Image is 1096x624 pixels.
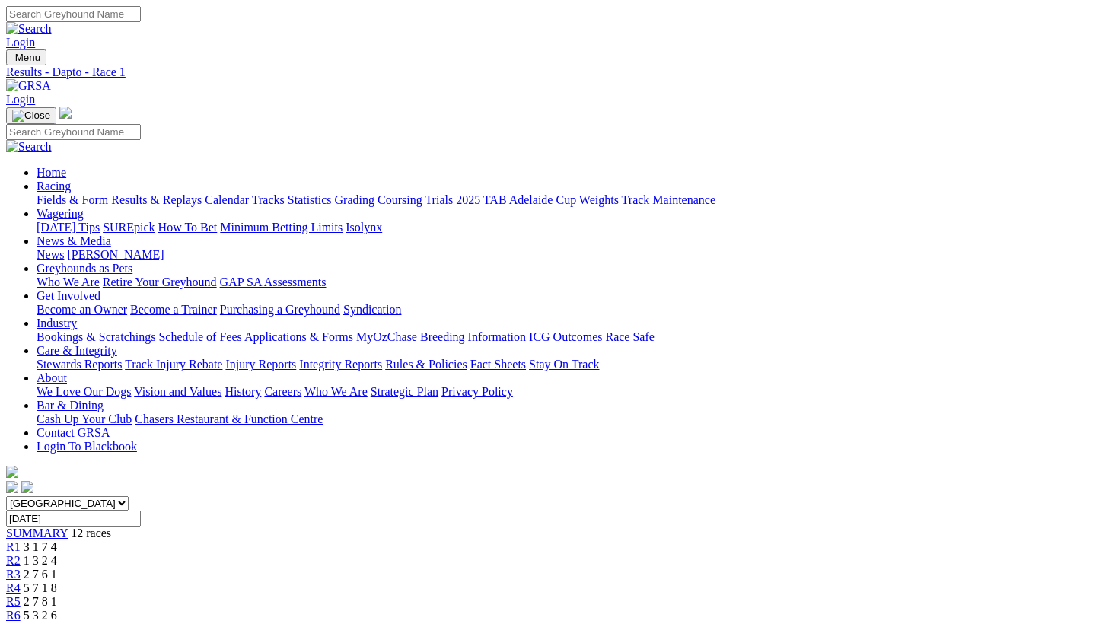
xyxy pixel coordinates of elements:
a: Fact Sheets [470,358,526,371]
span: 3 1 7 4 [24,540,57,553]
a: Careers [264,385,301,398]
a: Login [6,93,35,106]
a: [DATE] Tips [37,221,100,234]
a: Rules & Policies [385,358,467,371]
a: Racing [37,180,71,193]
img: Search [6,22,52,36]
input: Select date [6,511,141,527]
a: Weights [579,193,619,206]
a: R2 [6,554,21,567]
span: 2 7 6 1 [24,568,57,581]
a: Tracks [252,193,285,206]
img: twitter.svg [21,481,33,493]
img: logo-grsa-white.png [6,466,18,478]
a: Wagering [37,207,84,220]
a: Get Involved [37,289,100,302]
a: Login To Blackbook [37,440,137,453]
a: Coursing [378,193,422,206]
a: GAP SA Assessments [220,275,327,288]
span: Menu [15,52,40,63]
a: Become a Trainer [130,303,217,316]
div: Wagering [37,221,1090,234]
a: Bookings & Scratchings [37,330,155,343]
a: Bar & Dining [37,399,104,412]
div: Greyhounds as Pets [37,275,1090,289]
button: Toggle navigation [6,49,46,65]
a: R1 [6,540,21,553]
a: How To Bet [158,221,218,234]
img: GRSA [6,79,51,93]
a: Industry [37,317,77,330]
a: We Love Our Dogs [37,385,131,398]
a: R6 [6,609,21,622]
a: Calendar [205,193,249,206]
span: 5 3 2 6 [24,609,57,622]
a: Trials [425,193,453,206]
a: Race Safe [605,330,654,343]
a: Results & Replays [111,193,202,206]
div: Get Involved [37,303,1090,317]
a: History [225,385,261,398]
a: Stay On Track [529,358,599,371]
a: Privacy Policy [441,385,513,398]
span: 1 3 2 4 [24,554,57,567]
a: Statistics [288,193,332,206]
div: Bar & Dining [37,412,1090,426]
a: Integrity Reports [299,358,382,371]
button: Toggle navigation [6,107,56,124]
a: Strategic Plan [371,385,438,398]
a: SUREpick [103,221,155,234]
a: MyOzChase [356,330,417,343]
a: Syndication [343,303,401,316]
img: facebook.svg [6,481,18,493]
a: Minimum Betting Limits [220,221,342,234]
a: SUMMARY [6,527,68,540]
span: 5 7 1 8 [24,581,57,594]
a: 2025 TAB Adelaide Cup [456,193,576,206]
a: R4 [6,581,21,594]
a: R5 [6,595,21,608]
a: Breeding Information [420,330,526,343]
a: Who We Are [304,385,368,398]
div: News & Media [37,248,1090,262]
a: Greyhounds as Pets [37,262,132,275]
a: Applications & Forms [244,330,353,343]
div: Industry [37,330,1090,344]
img: Close [12,110,50,122]
a: Vision and Values [134,385,221,398]
a: Retire Your Greyhound [103,275,217,288]
a: ICG Outcomes [529,330,602,343]
a: Login [6,36,35,49]
a: Isolynx [346,221,382,234]
div: Care & Integrity [37,358,1090,371]
a: Track Maintenance [622,193,715,206]
a: [PERSON_NAME] [67,248,164,261]
a: Care & Integrity [37,344,117,357]
span: 12 races [71,527,111,540]
a: Injury Reports [225,358,296,371]
span: 2 7 8 1 [24,595,57,608]
div: Racing [37,193,1090,207]
a: Cash Up Your Club [37,412,132,425]
a: Become an Owner [37,303,127,316]
a: News & Media [37,234,111,247]
a: Grading [335,193,374,206]
a: Track Injury Rebate [125,358,222,371]
div: About [37,385,1090,399]
a: R3 [6,568,21,581]
a: Contact GRSA [37,426,110,439]
a: News [37,248,64,261]
a: Chasers Restaurant & Function Centre [135,412,323,425]
img: logo-grsa-white.png [59,107,72,119]
a: Home [37,166,66,179]
img: Search [6,140,52,154]
a: About [37,371,67,384]
a: Stewards Reports [37,358,122,371]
